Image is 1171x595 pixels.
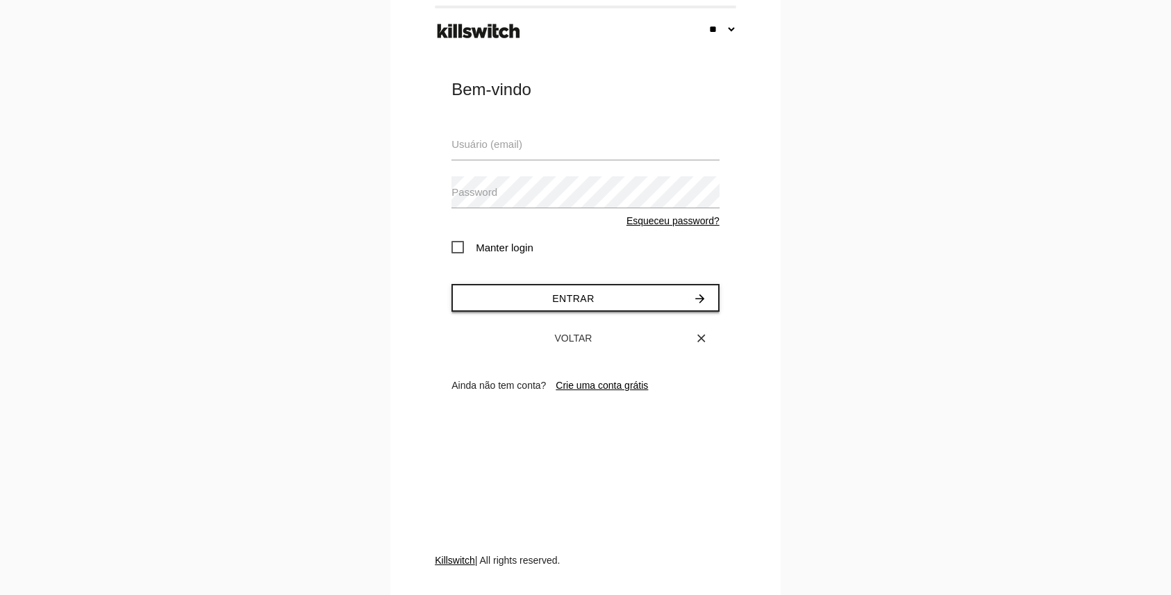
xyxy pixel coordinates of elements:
[451,137,522,153] label: Usuário (email)
[695,326,708,351] i: close
[693,285,707,312] i: arrow_forward
[451,284,720,312] button: Entrararrow_forward
[451,239,533,256] span: Manter login
[435,553,736,595] div: | All rights reserved.
[556,380,648,391] a: Crie uma conta grátis
[626,215,720,226] a: Esqueceu password?
[435,555,475,566] a: Killswitch
[451,185,497,201] label: Password
[451,380,546,391] span: Ainda não tem conta?
[552,293,595,304] span: Entrar
[434,19,523,44] img: ks-logo-black-footer.png
[555,333,592,344] span: Voltar
[451,78,720,101] div: Bem-vindo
